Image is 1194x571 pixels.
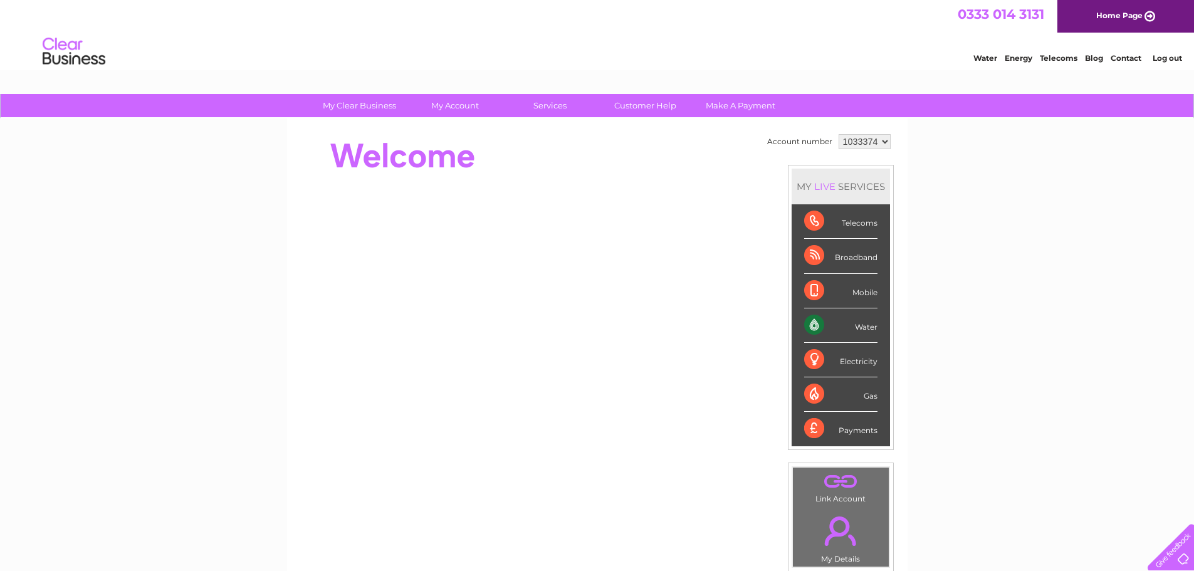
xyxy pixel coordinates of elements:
[804,239,877,273] div: Broadband
[804,274,877,308] div: Mobile
[1005,53,1032,63] a: Energy
[973,53,997,63] a: Water
[403,94,506,117] a: My Account
[804,343,877,377] div: Electricity
[689,94,792,117] a: Make A Payment
[804,412,877,446] div: Payments
[804,377,877,412] div: Gas
[498,94,602,117] a: Services
[796,471,886,493] a: .
[792,467,889,506] td: Link Account
[301,7,894,61] div: Clear Business is a trading name of Verastar Limited (registered in [GEOGRAPHIC_DATA] No. 3667643...
[308,94,411,117] a: My Clear Business
[792,169,890,204] div: MY SERVICES
[1153,53,1182,63] a: Log out
[958,6,1044,22] a: 0333 014 3131
[42,33,106,71] img: logo.png
[812,181,838,192] div: LIVE
[764,131,835,152] td: Account number
[594,94,697,117] a: Customer Help
[1040,53,1077,63] a: Telecoms
[804,308,877,343] div: Water
[1085,53,1103,63] a: Blog
[792,506,889,567] td: My Details
[804,204,877,239] div: Telecoms
[796,509,886,553] a: .
[1111,53,1141,63] a: Contact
